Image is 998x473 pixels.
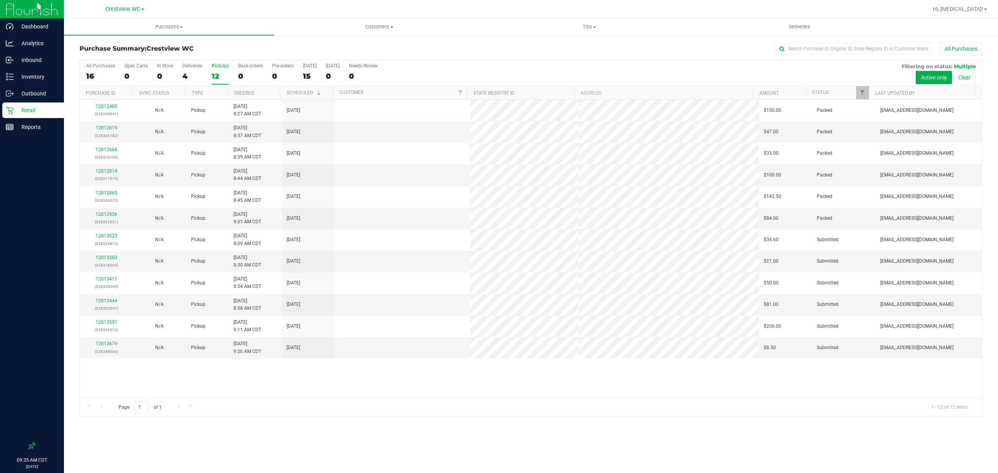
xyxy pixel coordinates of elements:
span: Packed [817,128,832,136]
span: Filtering on status: [902,63,952,69]
span: [EMAIL_ADDRESS][DOMAIN_NAME] [880,323,954,330]
button: N/A [155,215,164,222]
p: (328348506) [85,348,128,355]
span: [DATE] [287,236,300,244]
span: [EMAIL_ADDRESS][DOMAIN_NAME] [880,150,954,157]
span: [DATE] 9:01 AM CDT [234,211,261,226]
span: $100.00 [764,171,781,179]
span: $8.50 [764,344,776,351]
span: [DATE] [287,279,300,287]
span: Not Applicable [155,323,164,329]
span: [DATE] [287,193,300,200]
input: 1 [134,401,149,413]
span: $34.60 [764,236,779,244]
span: [DATE] [287,128,300,136]
span: [EMAIL_ADDRESS][DOMAIN_NAME] [880,301,954,308]
span: Pickup [191,258,205,265]
span: [DATE] [287,215,300,222]
span: [EMAIL_ADDRESS][DOMAIN_NAME] [880,236,954,244]
p: Retail [14,106,60,115]
div: Open Carts [124,63,148,69]
span: $50.00 [764,279,779,287]
iframe: Resource center [8,411,31,434]
span: [EMAIL_ADDRESS][DOMAIN_NAME] [880,128,954,136]
span: Pickup [191,150,205,157]
span: [DATE] 8:58 AM CDT [234,297,261,312]
span: [DATE] 8:54 AM CDT [234,275,261,290]
span: [DATE] 8:44 AM CDT [234,168,261,182]
span: Not Applicable [155,150,164,156]
p: (328306782) [85,132,128,139]
span: $150.00 [764,107,781,114]
span: Page of 1 [112,401,168,413]
span: [DATE] 8:39 AM CDT [234,146,261,161]
a: Purchases [64,19,274,35]
span: Submitted [817,258,839,265]
span: Submitted [817,279,839,287]
div: All Purchases [86,63,115,69]
span: Tills [485,23,694,30]
span: $84.00 [764,215,779,222]
div: 15 [303,72,317,81]
p: 09:35 AM CDT [4,457,60,464]
span: Packed [817,215,832,222]
span: [EMAIL_ADDRESS][DOMAIN_NAME] [880,171,954,179]
span: [EMAIL_ADDRESS][DOMAIN_NAME] [880,193,954,200]
a: 12013411 [96,276,117,282]
span: [DATE] [287,323,300,330]
div: [DATE] [326,63,340,69]
input: Search Purchase ID, Original ID, State Registry ID or Customer Name... [776,43,932,55]
span: $142.50 [764,193,781,200]
span: Pickup [191,279,205,287]
p: (328310196) [85,154,128,161]
div: PickUps [212,63,229,69]
span: Multiple [954,63,976,69]
span: Pickup [191,301,205,308]
div: [DATE] [303,63,317,69]
h3: Purchase Summary: [80,45,380,52]
div: 0 [124,72,148,81]
span: 1 - 12 of 12 items [925,401,974,413]
p: [DATE] [4,464,60,469]
span: $206.00 [764,323,781,330]
a: Purchase ID [86,90,115,96]
a: 12012865 [96,190,117,196]
div: 0 [238,72,263,81]
inline-svg: Outbound [6,90,14,97]
inline-svg: Reports [6,123,14,131]
span: Submitted [817,236,839,244]
span: Packed [817,107,832,114]
span: Not Applicable [155,108,164,113]
span: Crestview WC [147,45,194,52]
span: [DATE] [287,301,300,308]
span: [DATE] 9:11 AM CDT [234,319,261,334]
span: Pickup [191,171,205,179]
div: 4 [182,72,202,81]
span: Hi, [MEDICAL_DATA]! [933,6,983,12]
a: 12012619 [96,125,117,131]
span: Not Applicable [155,237,164,242]
p: (328320073) [85,197,128,204]
button: N/A [155,150,164,157]
button: N/A [155,107,164,114]
p: (328245341) [85,110,128,118]
span: $81.00 [764,301,779,308]
inline-svg: Retail [6,106,14,114]
button: Clear [953,71,976,84]
button: N/A [155,128,164,136]
span: [EMAIL_ADDRESS][DOMAIN_NAME] [880,107,954,114]
span: Purchases [64,23,274,30]
span: Pickup [191,215,205,222]
a: Last Updated By [875,90,915,96]
p: Outbound [14,89,60,98]
a: Ordered [234,90,254,96]
div: Back-orders [238,63,263,69]
span: Pickup [191,236,205,244]
a: Customer [339,90,363,95]
span: Not Applicable [155,215,164,221]
button: N/A [155,301,164,308]
span: Pickup [191,107,205,114]
span: [EMAIL_ADDRESS][DOMAIN_NAME] [880,279,954,287]
p: Analytics [14,39,60,48]
span: Not Applicable [155,302,164,307]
